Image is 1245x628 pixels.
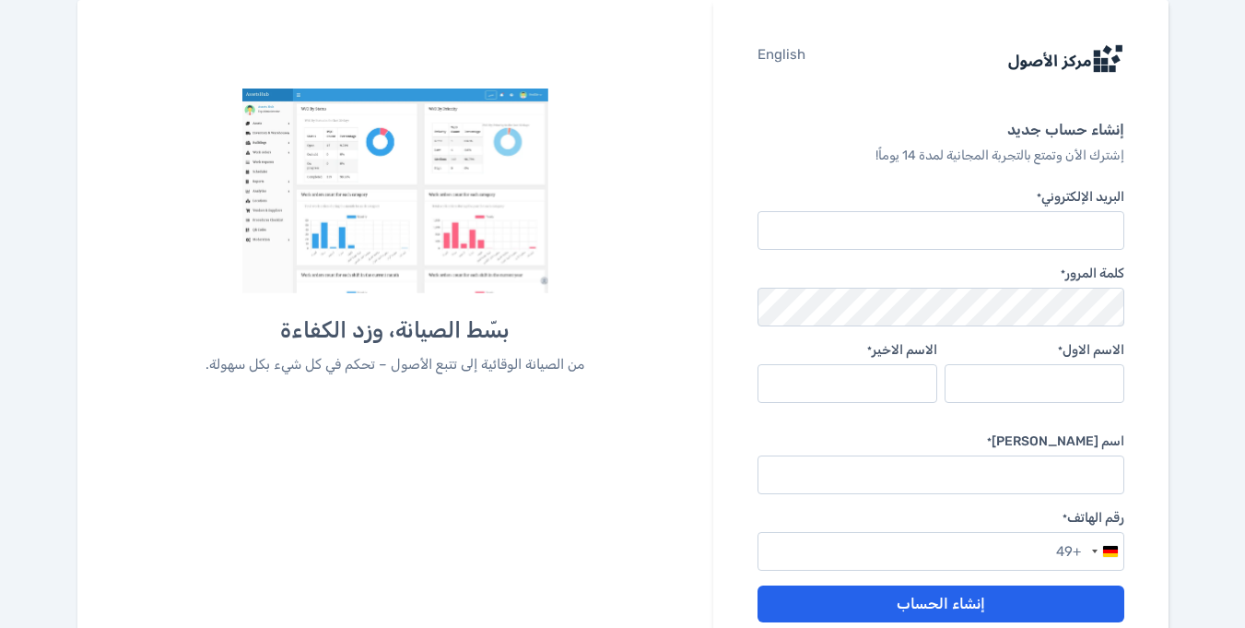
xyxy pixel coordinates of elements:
[242,89,548,293] img: مركز الأصول
[758,432,1123,452] label: اسم [PERSON_NAME]
[945,341,1124,361] label: الاسم الاول
[758,44,805,74] a: English
[1056,533,1123,570] button: Selected country
[1061,265,1124,284] label: كلمة المرور
[1056,541,1081,563] div: +49
[758,118,1123,142] h6: إنشاء حساب جديد
[758,341,937,361] label: الاسم الاخير
[141,315,651,345] h5: بسّط الصيانة، وزد الكفاءة
[758,188,1123,207] label: البريد الإلكتروني
[758,146,1123,166] p: إشترك الأن وتمتع بالتجربة المجانية لمدة 14 يوماً!
[758,586,1123,622] button: إنشاء الحساب
[758,509,1123,528] label: رقم الهاتف
[1006,44,1124,74] img: logo-img
[141,354,651,375] p: من الصيانة الوقائية إلى تتبع الأصول – تحكم في كل شيء بكل سهولة.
